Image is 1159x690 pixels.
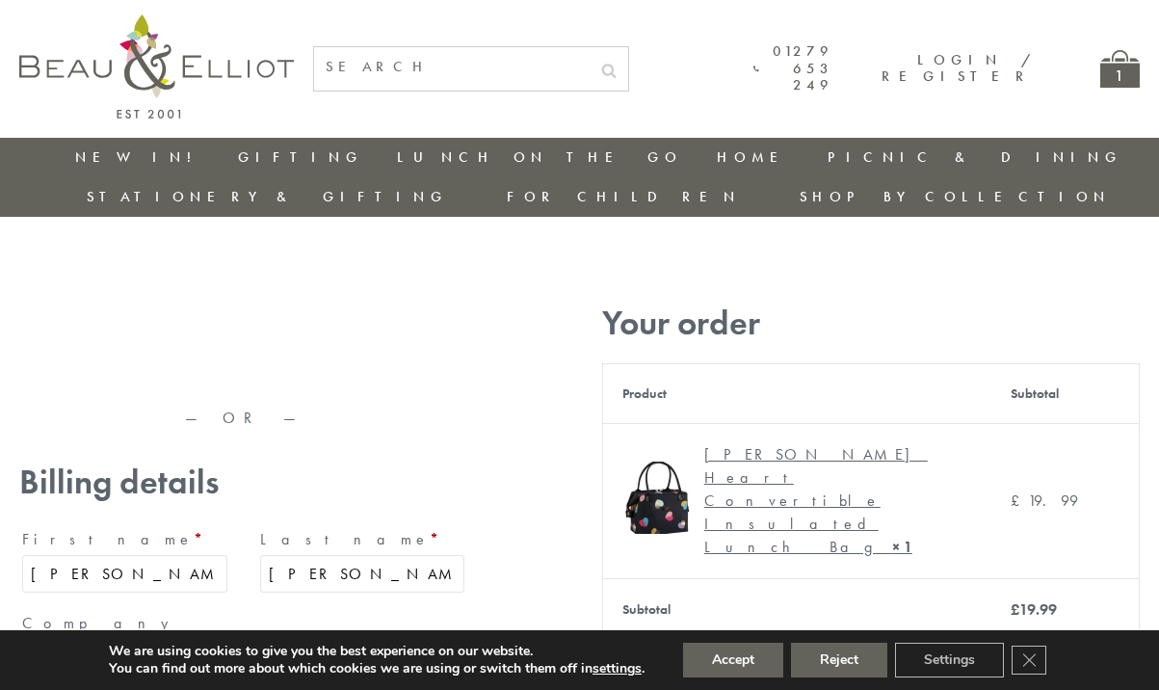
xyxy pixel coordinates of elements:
strong: × 1 [892,537,912,557]
a: Stationery & Gifting [87,187,448,206]
label: First name [22,524,227,555]
th: Subtotal [602,578,991,641]
img: logo [19,14,294,119]
h3: Billing details [19,463,467,502]
input: SEARCH [314,47,590,87]
label: Company name [22,608,464,670]
a: For Children [507,187,741,206]
bdi: 19.99 [1011,599,1057,620]
p: — OR — [19,410,467,427]
a: Gifting [238,147,363,167]
a: 01279 653 249 [753,43,833,93]
iframe: Secure express checkout frame [15,344,471,390]
button: Accept [683,643,783,677]
bdi: 19.99 [1011,491,1078,511]
a: Shop by collection [800,187,1111,206]
a: Lunch On The Go [397,147,682,167]
h3: Your order [602,304,1140,343]
button: Reject [791,643,887,677]
label: Last name [260,524,465,555]
p: We are using cookies to give you the best experience on our website. [109,643,645,660]
a: New in! [75,147,204,167]
button: Close GDPR Cookie Banner [1012,646,1046,675]
a: 1 [1100,50,1140,88]
a: Picnic & Dining [828,147,1122,167]
span: £ [1011,599,1019,620]
th: Subtotal [991,363,1140,423]
button: Settings [895,643,1004,677]
span: £ [1011,491,1028,511]
div: [PERSON_NAME] Heart Convertible Insulated Lunch Bag [704,443,958,559]
p: You can find out more about which cookies we are using or switch them off in . [109,660,645,677]
img: Emily convertible lunch bag [622,462,695,534]
a: Login / Register [882,50,1033,86]
iframe: Secure express checkout frame [15,296,471,342]
th: Product [602,363,991,423]
button: settings [593,660,642,677]
a: Emily convertible lunch bag [PERSON_NAME] Heart Convertible Insulated Lunch Bag× 1 [622,443,972,559]
a: Home [717,147,794,167]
